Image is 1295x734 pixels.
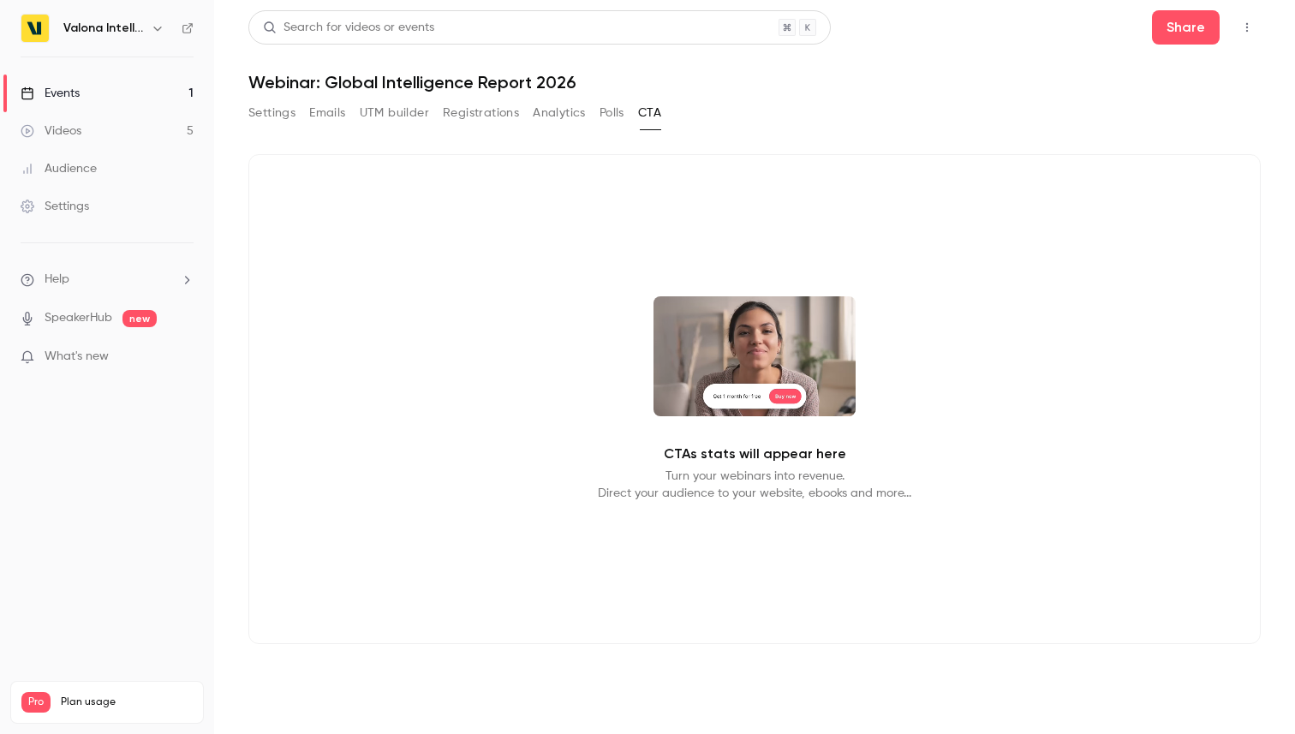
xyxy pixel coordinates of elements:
[263,19,434,37] div: Search for videos or events
[638,99,661,127] button: CTA
[122,310,157,327] span: new
[600,99,624,127] button: Polls
[1152,10,1220,45] button: Share
[21,160,97,177] div: Audience
[248,99,295,127] button: Settings
[21,692,51,713] span: Pro
[21,85,80,102] div: Events
[443,99,519,127] button: Registrations
[45,309,112,327] a: SpeakerHub
[21,122,81,140] div: Videos
[61,695,193,709] span: Plan usage
[63,20,144,37] h6: Valona Intelligence
[309,99,345,127] button: Emails
[21,198,89,215] div: Settings
[21,15,49,42] img: Valona Intelligence
[248,72,1261,92] h1: Webinar: Global Intelligence Report 2026
[360,99,429,127] button: UTM builder
[533,99,586,127] button: Analytics
[598,468,911,502] p: Turn your webinars into revenue. Direct your audience to your website, ebooks and more...
[664,444,846,464] p: CTAs stats will appear here
[21,271,194,289] li: help-dropdown-opener
[45,271,69,289] span: Help
[45,348,109,366] span: What's new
